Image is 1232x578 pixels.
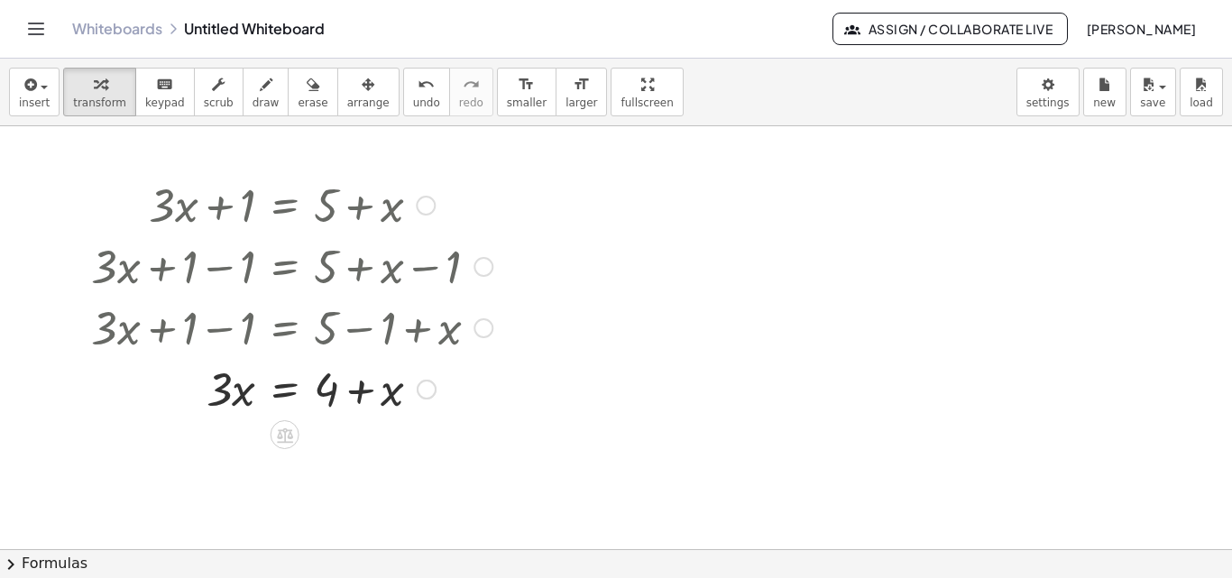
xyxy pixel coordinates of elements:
span: new [1093,96,1116,109]
button: draw [243,68,290,116]
span: smaller [507,96,547,109]
span: undo [413,96,440,109]
button: erase [288,68,337,116]
span: keypad [145,96,185,109]
span: load [1190,96,1213,109]
button: format_sizelarger [556,68,607,116]
button: Toggle navigation [22,14,51,43]
span: save [1140,96,1165,109]
span: Assign / Collaborate Live [848,21,1053,37]
span: scrub [204,96,234,109]
span: arrange [347,96,390,109]
button: keyboardkeypad [135,68,195,116]
i: keyboard [156,74,173,96]
button: settings [1016,68,1080,116]
button: Assign / Collaborate Live [832,13,1068,45]
button: transform [63,68,136,116]
span: insert [19,96,50,109]
span: transform [73,96,126,109]
button: fullscreen [611,68,683,116]
button: undoundo [403,68,450,116]
button: [PERSON_NAME] [1071,13,1210,45]
i: format_size [518,74,535,96]
button: load [1180,68,1223,116]
i: format_size [573,74,590,96]
button: redoredo [449,68,493,116]
span: settings [1026,96,1070,109]
button: insert [9,68,60,116]
a: Whiteboards [72,20,162,38]
button: arrange [337,68,400,116]
span: larger [565,96,597,109]
div: Apply the same math to both sides of the equation [271,420,299,449]
button: save [1130,68,1176,116]
span: redo [459,96,483,109]
span: fullscreen [621,96,673,109]
span: draw [253,96,280,109]
button: format_sizesmaller [497,68,556,116]
span: erase [298,96,327,109]
button: scrub [194,68,244,116]
i: redo [463,74,480,96]
i: undo [418,74,435,96]
button: new [1083,68,1126,116]
span: [PERSON_NAME] [1086,21,1196,37]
